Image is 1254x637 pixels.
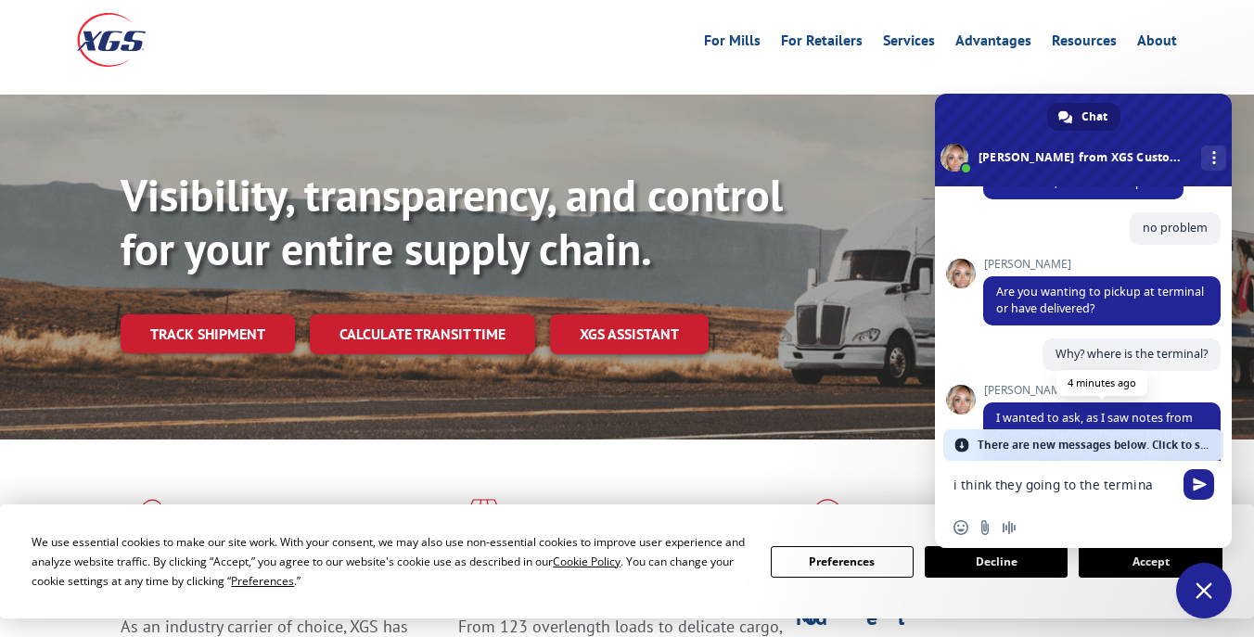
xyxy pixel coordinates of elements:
button: Preferences [771,546,914,578]
img: xgs-icon-flagship-distribution-model-red [796,499,860,547]
a: XGS ASSISTANT [550,314,709,354]
a: For Mills [704,33,761,54]
textarea: Compose your message... [953,477,1172,493]
a: Calculate transit time [310,314,535,354]
a: Track shipment [121,314,295,353]
span: Are you wanting to pickup at terminal or have delivered? [996,284,1204,316]
span: Why? where is the terminal? [1056,346,1208,362]
span: There are new messages below. Click to see. [978,429,1213,461]
a: Services [883,33,935,54]
span: Insert an emoji [953,520,968,535]
span: Send a file [978,520,992,535]
a: Advantages [955,33,1031,54]
b: Visibility, transparency, and control for your entire supply chain. [121,166,783,277]
button: Accept [1079,546,1222,578]
div: We use essential cookies to make our site work. With your consent, we may also use non-essential ... [32,532,748,591]
a: Resources [1052,33,1117,54]
span: [PERSON_NAME] [983,384,1221,397]
span: Send [1184,469,1214,500]
span: Cookie Policy [553,554,621,569]
span: Audio message [1002,520,1017,535]
div: Chat [1047,103,1120,131]
img: xgs-icon-focused-on-flooring-red [458,499,502,547]
div: More channels [1201,146,1226,171]
span: I wanted to ask, as I saw notes from Customer Service. They are looking further into this for me.... [996,410,1193,509]
a: For Retailers [781,33,863,54]
span: [PERSON_NAME] [983,258,1221,271]
div: Close chat [1176,563,1232,618]
a: About [1137,33,1177,54]
span: Preferences [231,573,294,589]
button: Decline [925,546,1068,578]
img: xgs-icon-total-supply-chain-intelligence-red [121,499,178,547]
span: Chat [1081,103,1107,131]
span: no problem [1143,220,1208,236]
